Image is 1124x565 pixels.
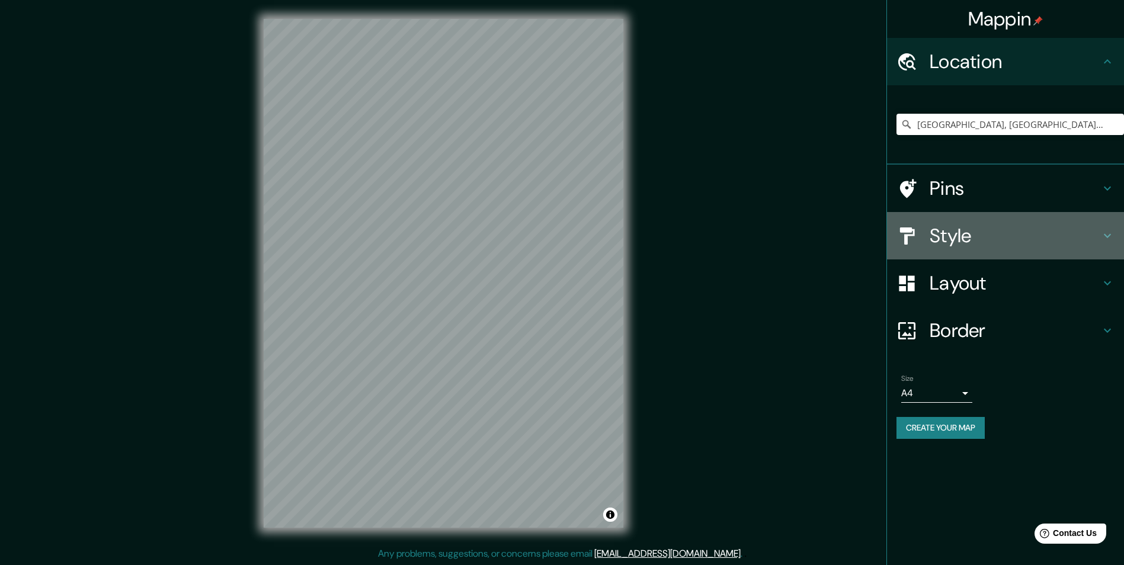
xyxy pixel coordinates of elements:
[1019,519,1111,552] iframe: Help widget launcher
[930,50,1100,73] h4: Location
[968,7,1043,31] h4: Mappin
[887,307,1124,354] div: Border
[887,259,1124,307] div: Layout
[930,224,1100,248] h4: Style
[901,384,972,403] div: A4
[930,176,1100,200] h4: Pins
[930,271,1100,295] h4: Layout
[594,547,741,560] a: [EMAIL_ADDRESS][DOMAIN_NAME]
[896,417,985,439] button: Create your map
[264,19,623,528] canvas: Map
[744,547,747,561] div: .
[1033,16,1043,25] img: pin-icon.png
[603,508,617,522] button: Toggle attribution
[930,319,1100,342] h4: Border
[887,212,1124,259] div: Style
[887,38,1124,85] div: Location
[901,374,914,384] label: Size
[896,114,1124,135] input: Pick your city or area
[742,547,744,561] div: .
[378,547,742,561] p: Any problems, suggestions, or concerns please email .
[887,165,1124,212] div: Pins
